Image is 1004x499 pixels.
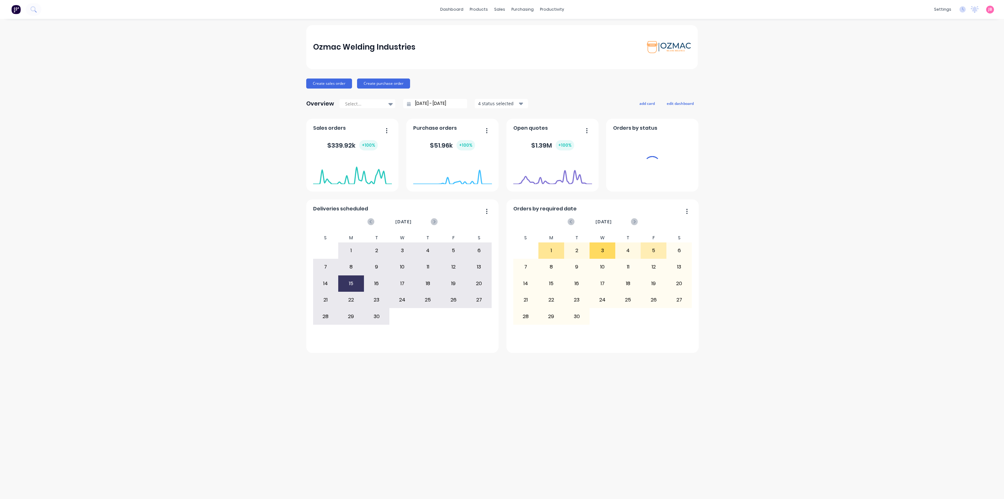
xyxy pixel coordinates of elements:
div: S [513,233,539,242]
div: M [538,233,564,242]
button: Create purchase order [357,79,410,89]
div: S [666,233,692,242]
span: JB [988,7,992,12]
div: 6 [467,243,492,258]
div: 25 [616,292,641,308]
span: Deliveries scheduled [313,205,368,213]
div: sales [491,5,508,14]
div: 13 [667,259,692,275]
div: settings [931,5,954,14]
div: 23 [364,292,389,308]
div: 3 [390,243,415,258]
div: S [313,233,339,242]
div: 5 [441,243,466,258]
span: Purchase orders [413,124,457,132]
div: T [615,233,641,242]
div: 15 [539,276,564,291]
div: 29 [539,308,564,324]
span: [DATE] [395,218,412,225]
div: $ 51.96k [430,140,475,150]
img: Factory [11,5,21,14]
a: dashboard [437,5,467,14]
div: 11 [616,259,641,275]
div: 18 [415,276,441,291]
button: 4 status selected [475,99,528,108]
div: 28 [513,308,538,324]
div: S [466,233,492,242]
div: 1 [339,243,364,258]
div: 8 [339,259,364,275]
div: 10 [390,259,415,275]
div: Ozmac Welding Industries [313,41,415,53]
div: 17 [390,276,415,291]
div: 17 [590,276,615,291]
div: 27 [667,292,692,308]
div: 16 [564,276,590,291]
div: T [364,233,390,242]
div: 9 [364,259,389,275]
div: purchasing [508,5,537,14]
button: Create sales order [306,79,352,89]
div: products [467,5,491,14]
div: 19 [441,276,466,291]
div: 14 [513,276,538,291]
button: edit dashboard [663,99,698,107]
div: W [389,233,415,242]
div: 13 [467,259,492,275]
div: 12 [441,259,466,275]
div: 25 [415,292,441,308]
div: 28 [313,308,338,324]
div: $ 339.92k [327,140,378,150]
div: 18 [616,276,641,291]
div: W [590,233,615,242]
div: T [564,233,590,242]
div: + 100 % [457,140,475,150]
div: 2 [564,243,590,258]
div: M [338,233,364,242]
div: 20 [667,276,692,291]
div: 22 [539,292,564,308]
div: + 100 % [556,140,574,150]
div: 16 [364,276,389,291]
span: Orders by status [613,124,657,132]
div: 7 [313,259,338,275]
div: 11 [415,259,441,275]
div: 4 [616,243,641,258]
div: T [415,233,441,242]
div: F [441,233,466,242]
div: Overview [306,97,334,110]
div: 2 [364,243,389,258]
div: 19 [641,276,666,291]
div: 10 [590,259,615,275]
div: productivity [537,5,567,14]
div: $ 1.39M [531,140,574,150]
div: 30 [364,308,389,324]
img: Ozmac Welding Industries [647,41,691,53]
div: 4 [415,243,441,258]
span: [DATE] [595,218,612,225]
span: Sales orders [313,124,346,132]
div: 12 [641,259,666,275]
div: 9 [564,259,590,275]
div: 24 [590,292,615,308]
div: 8 [539,259,564,275]
div: 5 [641,243,666,258]
div: 3 [590,243,615,258]
div: 15 [339,276,364,291]
div: 4 status selected [478,100,518,107]
div: 26 [641,292,666,308]
button: add card [635,99,659,107]
div: 6 [667,243,692,258]
div: 26 [441,292,466,308]
div: 24 [390,292,415,308]
div: 7 [513,259,538,275]
div: 14 [313,276,338,291]
div: 27 [467,292,492,308]
span: Open quotes [513,124,548,132]
div: 1 [539,243,564,258]
div: 29 [339,308,364,324]
div: 20 [467,276,492,291]
div: 30 [564,308,590,324]
div: 22 [339,292,364,308]
div: + 100 % [359,140,378,150]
